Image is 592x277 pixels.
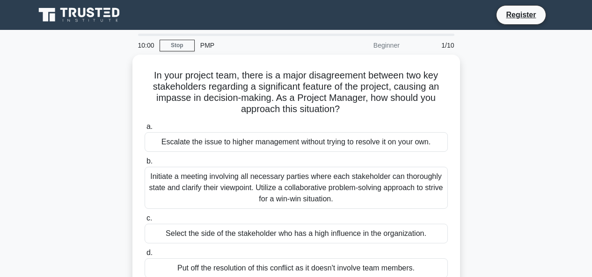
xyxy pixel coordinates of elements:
[500,9,541,21] a: Register
[146,249,153,256] span: d.
[146,214,152,222] span: c.
[145,132,448,152] div: Escalate the issue to higher management without trying to resolve it on your own.
[146,157,153,165] span: b.
[405,36,460,55] div: 1/10
[195,36,323,55] div: PMP
[146,122,153,130] span: a.
[160,40,195,51] a: Stop
[145,167,448,209] div: Initiate a meeting involving all necessary parties where each stakeholder can thoroughly state an...
[144,70,449,115] h5: In your project team, there is a major disagreement between two key stakeholders regarding a sign...
[323,36,405,55] div: Beginner
[145,224,448,243] div: Select the side of the stakeholder who has a high influence in the organization.
[132,36,160,55] div: 10:00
